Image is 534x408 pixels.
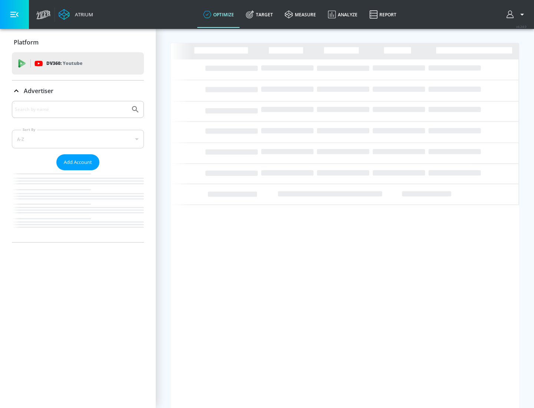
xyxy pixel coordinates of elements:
a: Report [363,1,402,28]
a: Target [240,1,279,28]
label: Sort By [21,127,37,132]
span: v 4.24.0 [516,24,527,29]
a: Atrium [59,9,93,20]
div: Atrium [72,11,93,18]
p: Youtube [63,59,82,67]
p: Platform [14,38,39,46]
div: Platform [12,32,144,53]
a: measure [279,1,322,28]
p: Advertiser [24,87,53,95]
nav: list of Advertiser [12,170,144,242]
div: Advertiser [12,101,144,242]
button: Add Account [56,154,99,170]
p: DV360: [46,59,82,68]
div: A-Z [12,130,144,148]
div: Advertiser [12,80,144,101]
input: Search by name [15,105,127,114]
a: Analyze [322,1,363,28]
span: Add Account [64,158,92,167]
a: optimize [197,1,240,28]
div: DV360: Youtube [12,52,144,75]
